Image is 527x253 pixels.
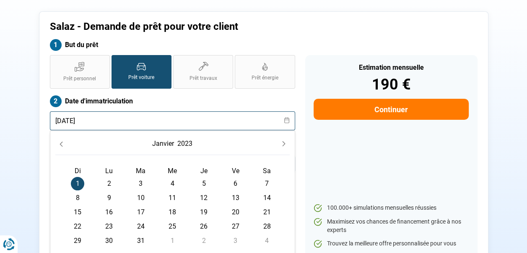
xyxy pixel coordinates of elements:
td: 22 [62,219,93,234]
td: 7 [251,177,283,191]
td: 31 [125,234,156,248]
span: 20 [229,206,242,219]
td: 3 [125,177,156,191]
td: 29 [62,234,93,248]
label: Date d'immatriculation [50,95,295,107]
span: 19 [197,206,210,219]
button: Continuer [314,99,468,120]
span: 29 [71,234,84,248]
span: 1 [166,234,179,248]
td: 10 [125,191,156,205]
span: Me [168,167,177,175]
div: 190 € [314,77,468,92]
td: 12 [188,191,220,205]
td: 14 [251,191,283,205]
td: 13 [220,191,251,205]
span: 2 [102,177,116,190]
td: 17 [125,205,156,219]
span: 6 [229,177,242,190]
td: 5 [188,177,220,191]
span: 3 [134,177,148,190]
button: Choose Month [151,136,176,151]
span: 31 [134,234,148,248]
span: 9 [102,191,116,205]
td: 23 [93,219,125,234]
td: 16 [93,205,125,219]
span: Prêt travaux [190,75,217,82]
td: 9 [93,191,125,205]
span: 21 [260,206,274,219]
span: Di [75,167,81,175]
span: 8 [71,191,84,205]
td: 18 [156,205,188,219]
td: 2 [93,177,125,191]
span: 15 [71,206,84,219]
button: Choose Year [176,136,194,151]
td: 28 [251,219,283,234]
td: 2 [188,234,220,248]
span: 17 [134,206,148,219]
span: 7 [260,177,274,190]
button: Previous Month [55,138,67,150]
span: Prêt personnel [63,75,96,82]
span: 10 [134,191,148,205]
span: 28 [260,220,274,233]
span: Prêt énergie [252,74,278,82]
td: 20 [220,205,251,219]
span: 12 [197,191,210,205]
span: 3 [229,234,242,248]
li: 100.000+ simulations mensuelles réussies [314,204,468,212]
span: Ma [136,167,145,175]
td: 6 [220,177,251,191]
span: 11 [166,191,179,205]
td: 25 [156,219,188,234]
span: 18 [166,206,179,219]
span: 26 [197,220,210,233]
span: 24 [134,220,148,233]
label: But du prêt [50,39,295,51]
span: 22 [71,220,84,233]
td: 24 [125,219,156,234]
div: Estimation mensuelle [314,64,468,71]
input: jj/mm/aaaa [50,111,295,130]
span: Sa [263,167,271,175]
td: 3 [220,234,251,248]
span: 4 [166,177,179,190]
span: 16 [102,206,116,219]
td: 8 [62,191,93,205]
span: 5 [197,177,210,190]
td: 30 [93,234,125,248]
span: 30 [102,234,116,248]
span: 25 [166,220,179,233]
h1: Salaz - Demande de prêt pour votre client [50,21,368,33]
td: 21 [251,205,283,219]
span: 14 [260,191,274,205]
td: 1 [62,177,93,191]
td: 27 [220,219,251,234]
li: Trouvez la meilleure offre personnalisée pour vous [314,240,468,248]
li: Maximisez vos chances de financement grâce à nos experts [314,218,468,234]
td: 15 [62,205,93,219]
span: Je [200,167,208,175]
td: 4 [251,234,283,248]
span: 1 [71,177,84,190]
span: 27 [229,220,242,233]
span: 2 [197,234,210,248]
span: Ve [232,167,239,175]
td: 26 [188,219,220,234]
td: 11 [156,191,188,205]
span: Lu [105,167,113,175]
button: Next Month [278,138,290,150]
span: 4 [260,234,274,248]
td: 19 [188,205,220,219]
td: 4 [156,177,188,191]
span: 13 [229,191,242,205]
span: 23 [102,220,116,233]
span: Prêt voiture [128,74,154,81]
td: 1 [156,234,188,248]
